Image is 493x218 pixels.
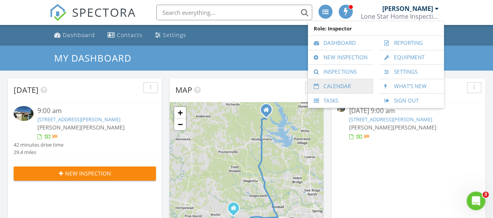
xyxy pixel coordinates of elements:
a: 9:00 am [STREET_ADDRESS][PERSON_NAME] [PERSON_NAME][PERSON_NAME] 42 minutes drive time 29.4 miles [14,106,156,156]
img: 9348030%2Freports%2Ffd9db2ac-7bfa-4e27-be2e-6f136b4ff208%2Fcover_photos%2FB2322ZQ1N059UTHZysNF%2F... [14,106,34,121]
a: Equipment [382,50,440,64]
a: Settings [382,65,440,79]
a: [STREET_ADDRESS][PERSON_NAME] [37,116,120,123]
a: New Inspection [312,50,369,64]
a: Settings [152,28,189,43]
span: [PERSON_NAME] [37,124,81,131]
a: [DATE] 9:00 am [STREET_ADDRESS][PERSON_NAME] [PERSON_NAME][PERSON_NAME] [337,106,479,141]
a: Calendar [312,79,369,93]
a: My Dashboard [54,51,138,64]
a: Contacts [104,28,146,43]
div: [DATE] 9:00 am [349,106,467,116]
div: Dashboard [63,31,95,39]
a: SPECTORA [49,11,136,27]
span: New Inspection [65,169,111,177]
img: 9348030%2Freports%2Ffd9db2ac-7bfa-4e27-be2e-6f136b4ff208%2Fcover_photos%2FB2322ZQ1N059UTHZysNF%2F... [337,106,345,112]
input: Search everything... [156,5,312,20]
a: Dashboard [51,28,98,43]
a: Sign Out [382,94,440,108]
span: [PERSON_NAME] [81,124,125,131]
div: 20249 Spruce Dr., Montgomery TX 77356 [266,110,271,114]
div: [PERSON_NAME] [382,5,433,12]
a: Zoom in [174,107,186,119]
div: Lone Star Home Inspections PLLC [361,12,439,20]
div: 42 minutes drive time [14,141,64,149]
span: [PERSON_NAME] [349,124,392,131]
div: 9:00 am [37,106,144,116]
img: The Best Home Inspection Software - Spectora [49,4,67,21]
div: PO Box 205, Hockley TX 77447 [233,208,238,213]
button: New Inspection [14,167,156,181]
div: 29.4 miles [14,149,64,156]
div: Settings [163,31,186,39]
a: Zoom out [174,119,186,130]
a: [STREET_ADDRESS][PERSON_NAME] [349,116,432,123]
a: Dashboard [312,36,369,50]
span: Role: Inspector [312,21,440,35]
span: Map [175,85,192,95]
iframe: Intercom live chat [466,191,485,210]
span: SPECTORA [72,4,136,20]
div: Contacts [117,31,143,39]
span: [PERSON_NAME] [392,124,436,131]
span: 3 [482,191,489,198]
a: Reporting [382,36,440,50]
a: Inspections [312,65,369,79]
a: Tasks [312,94,369,108]
a: What's New [382,79,440,93]
span: [DATE] [14,85,39,95]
